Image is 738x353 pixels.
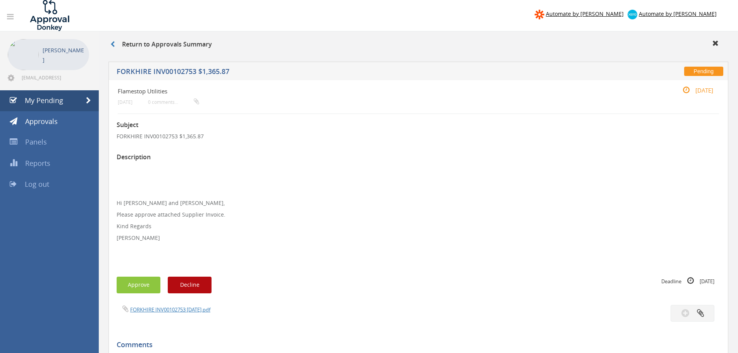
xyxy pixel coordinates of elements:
[25,117,58,126] span: Approvals
[117,199,720,207] p: Hi [PERSON_NAME] and [PERSON_NAME],
[117,341,714,349] h5: Comments
[535,10,544,19] img: zapier-logomark.png
[25,137,47,146] span: Panels
[117,277,160,293] button: Approve
[117,222,720,230] p: Kind Regards
[25,179,49,189] span: Log out
[546,10,624,17] span: Automate by [PERSON_NAME]
[674,86,713,95] small: [DATE]
[22,74,88,81] span: [EMAIL_ADDRESS][DOMAIN_NAME]
[117,122,720,129] h3: Subject
[25,96,63,105] span: My Pending
[148,99,199,105] small: 0 comments...
[110,41,212,48] h3: Return to Approvals Summary
[117,133,720,140] p: FORKHIRE INV00102753 $1,365.87
[117,154,720,161] h3: Description
[118,99,132,105] small: [DATE]
[639,10,717,17] span: Automate by [PERSON_NAME]
[661,277,714,285] small: Deadline [DATE]
[168,277,212,293] button: Decline
[684,67,723,76] span: Pending
[628,10,637,19] img: xero-logo.png
[117,68,540,77] h5: FORKHIRE INV00102753 $1,365.87
[117,234,720,242] p: [PERSON_NAME]
[43,45,85,65] p: [PERSON_NAME]
[118,88,619,95] h4: Flamestop Utilities
[130,306,210,313] a: FORKHIRE INV00102753 [DATE].pdf
[25,158,50,168] span: Reports
[117,211,720,219] p: Please approve attached Supplier Invoice.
